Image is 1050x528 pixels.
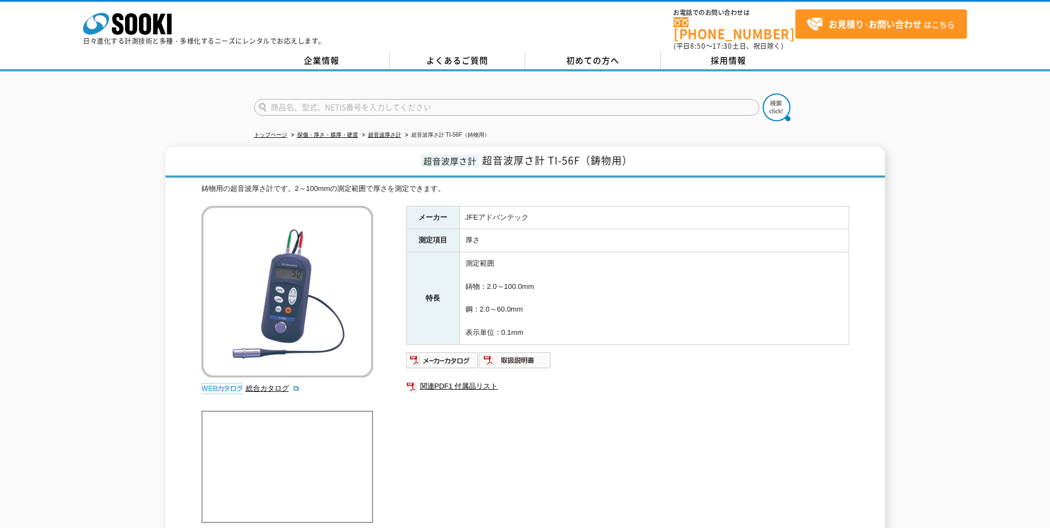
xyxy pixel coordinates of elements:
[479,359,551,367] a: 取扱説明書
[406,229,459,252] th: 測定項目
[525,53,661,69] a: 初めての方へ
[406,359,479,367] a: メーカーカタログ
[368,132,401,138] a: 超音波厚さ計
[201,206,373,377] img: 超音波厚さ計 TI-56F（鋳物用）
[297,132,358,138] a: 探傷・厚さ・膜厚・硬度
[674,41,783,51] span: (平日 ～ 土日、祝日除く)
[403,130,490,141] li: 超音波厚さ計 TI-56F（鋳物用）
[690,41,706,51] span: 8:50
[390,53,525,69] a: よくあるご質問
[254,132,287,138] a: トップページ
[674,17,795,40] a: [PHONE_NUMBER]
[479,351,551,369] img: 取扱説明書
[712,41,732,51] span: 17:30
[795,9,967,39] a: お見積り･お問い合わせはこちら
[83,38,325,44] p: 日々進化する計測技術と多種・多様化するニーズにレンタルでお応えします。
[406,252,459,345] th: 特長
[459,252,849,345] td: 測定範囲 鋳物：2.0～100.0mm 鋼：2.0～60.0mm 表示単位：0.1mm
[763,94,790,121] img: btn_search.png
[201,383,243,394] img: webカタログ
[406,351,479,369] img: メーカーカタログ
[482,153,633,168] span: 超音波厚さ計 TI-56F（鋳物用）
[406,379,849,394] a: 関連PDF1 付属品リスト
[254,53,390,69] a: 企業情報
[661,53,796,69] a: 採用情報
[566,54,619,66] span: 初めての方へ
[421,154,479,167] span: 超音波厚さ計
[674,9,795,16] span: お電話でのお問い合わせは
[806,16,955,33] span: はこちら
[459,206,849,229] td: JFEアドバンテック
[406,206,459,229] th: メーカー
[246,384,300,392] a: 総合カタログ
[829,17,922,30] strong: お見積り･お問い合わせ
[201,183,849,195] div: 鋳物用の超音波厚さ計です。2～100mmの測定範囲で厚さを測定できます。
[254,99,759,116] input: 商品名、型式、NETIS番号を入力してください
[459,229,849,252] td: 厚さ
